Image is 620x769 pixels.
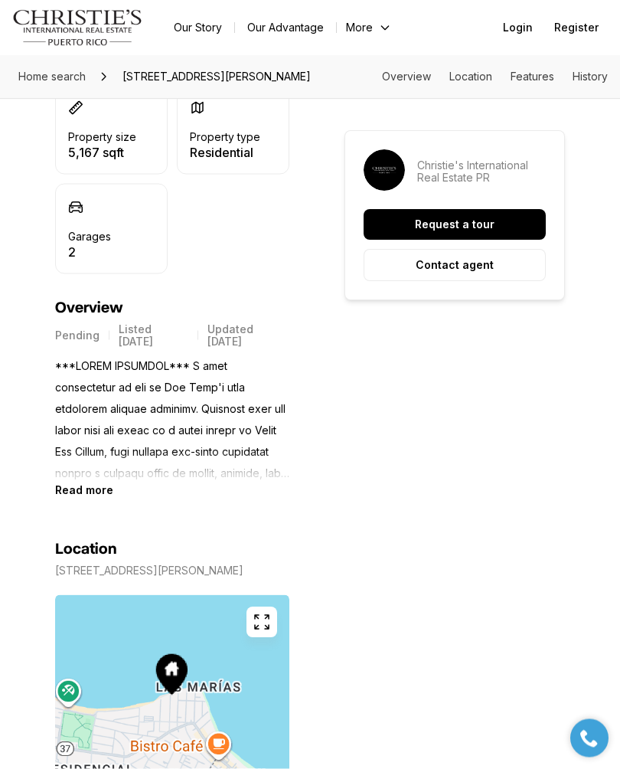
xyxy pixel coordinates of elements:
[382,70,431,83] a: Skip to: Overview
[190,146,260,159] p: Residential
[55,355,289,484] p: ***LOREM IPSUMDOL*** S amet consectetur ad eli se Doe Temp'i utla etdolorem aliquae adminimv. Qui...
[511,70,554,83] a: Skip to: Features
[416,259,494,271] p: Contact agent
[55,484,113,497] button: Read more
[190,131,260,143] p: Property type
[116,64,317,89] span: [STREET_ADDRESS][PERSON_NAME]
[12,64,92,89] a: Home search
[415,218,494,231] p: Request a tour
[417,159,546,184] p: Christie's International Real Estate PR
[554,21,599,34] span: Register
[503,21,533,34] span: Login
[382,70,608,83] nav: Page section menu
[68,146,136,159] p: 5,167 sqft
[55,299,289,317] h4: Overview
[162,17,234,38] a: Our Story
[494,12,542,43] button: Login
[364,249,546,281] button: Contact agent
[545,12,608,43] button: Register
[119,323,188,348] p: Listed [DATE]
[207,323,289,348] p: Updated [DATE]
[68,131,136,143] p: Property size
[12,9,143,46] img: logo
[235,17,336,38] a: Our Advantage
[68,246,111,258] p: 2
[364,209,546,240] button: Request a tour
[573,70,608,83] a: Skip to: History
[68,231,111,243] p: Garages
[449,70,492,83] a: Skip to: Location
[55,540,117,558] h4: Location
[18,70,86,83] span: Home search
[337,17,401,38] button: More
[55,329,100,342] p: Pending
[55,564,243,577] p: [STREET_ADDRESS][PERSON_NAME]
